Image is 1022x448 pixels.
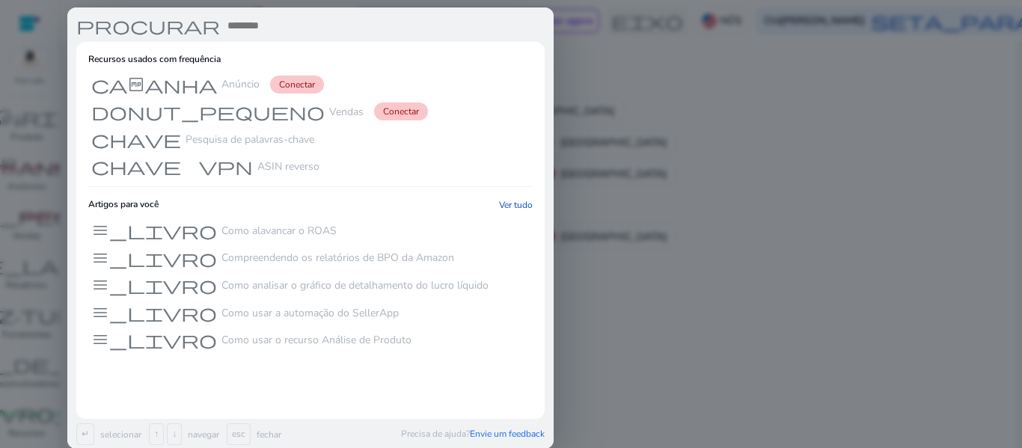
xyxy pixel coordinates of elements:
font: menu_livro [91,274,217,295]
font: menu_livro [91,329,217,350]
font: Recursos usados ​​com frequência [88,53,221,65]
font: menu_livro [91,302,217,323]
a: Ver tudo [499,199,533,211]
font: Compreendendo os relatórios de BPO da Amazon [221,251,454,265]
font: Artigos para você [88,198,159,210]
font: chave vpn [91,156,253,177]
font: Anúncio [221,77,260,91]
font: campanha [91,74,217,95]
font: Envie um feedback [470,428,545,440]
font: chave [91,129,181,150]
font: Conectar [383,105,419,117]
font: donut_pequeno [91,101,325,122]
font: Como alavancar o ROAS [221,224,337,238]
font: Como analisar o gráfico de detalhamento do lucro líquido [221,278,489,292]
font: menu_livro [91,248,217,269]
font: ↑ [154,428,159,440]
font: menu_livro [91,220,217,241]
font: fechar [257,429,281,441]
font: ↵ [82,428,89,440]
font: navegar [188,429,219,441]
font: selecionar [100,429,141,441]
font: Pesquisa de palavras-chave [186,132,314,147]
font: Como usar o recurso Análise de Produto [221,333,411,347]
font: ASIN reverso [257,159,319,174]
font: procurar [76,15,220,36]
font: Precisa de ajuda? [401,428,470,440]
font: Como usar a automação do SellerApp [221,306,399,320]
font: esc [232,428,245,440]
font: ↓ [172,428,177,440]
font: Vendas [329,105,364,119]
font: Conectar [279,79,315,90]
